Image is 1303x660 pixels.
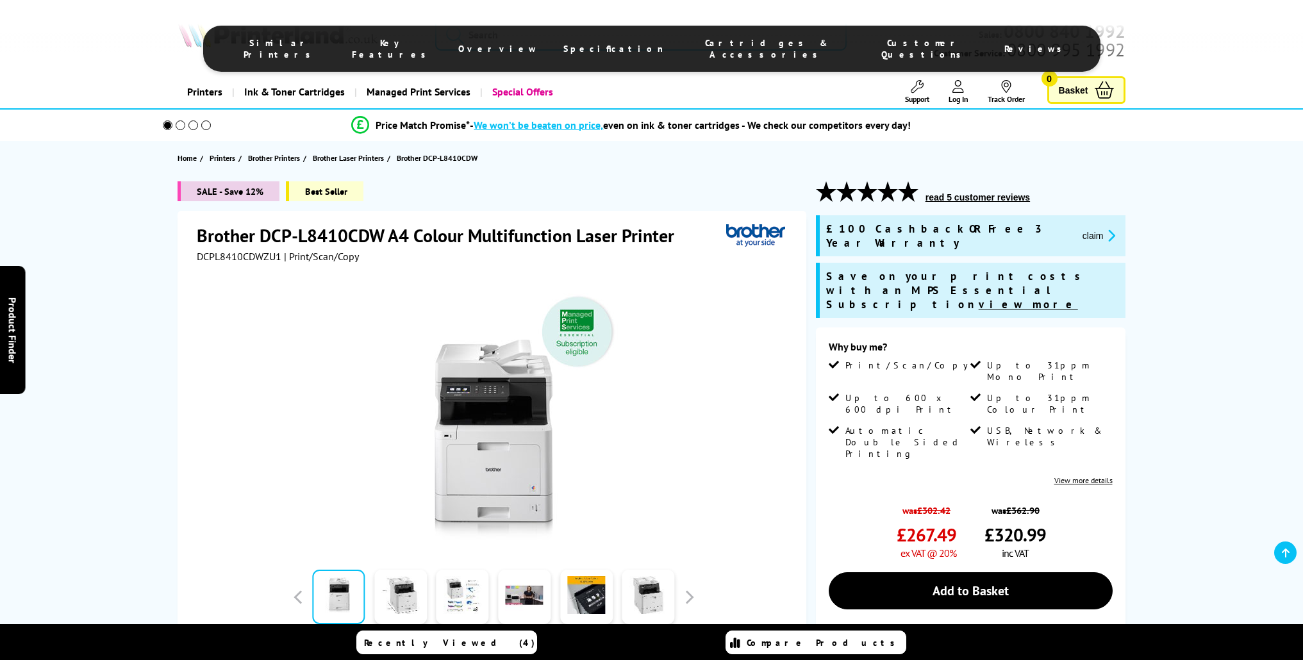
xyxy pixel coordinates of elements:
span: Cartridges & Accessories [689,37,845,60]
span: Reviews [1004,43,1068,54]
button: promo-description [1079,228,1119,243]
span: Up to 600 x 600 dpi Print [845,392,968,415]
li: modal_Promise [145,114,1118,136]
a: Recently Viewed (4) [356,631,537,654]
span: ex VAT @ 20% [900,547,956,559]
a: Add to Basket [829,572,1113,609]
span: Best Seller [286,181,363,201]
a: Managed Print Services [354,76,480,108]
a: Brother Laser Printers [313,151,387,165]
span: Printers [210,151,235,165]
span: Automatic Double Sided Printing [845,425,968,459]
span: Support [905,94,929,104]
span: DCPL8410CDWZU1 [197,250,281,263]
a: Special Offers [480,76,563,108]
a: Brother Printers [248,151,303,165]
span: £320.99 [984,523,1046,547]
a: Ink & Toner Cartridges [232,76,354,108]
span: Basket [1059,81,1088,99]
span: SALE - Save 12% [178,181,279,201]
span: | Print/Scan/Copy [284,250,359,263]
strike: £362.90 [1006,504,1040,516]
span: Up to 31ppm Colour Print [987,392,1109,415]
span: Up to 31ppm Mono Print [987,359,1109,383]
h1: Brother DCP-L8410CDW A4 Colour Multifunction Laser Printer [197,224,687,247]
a: Log In [949,80,968,104]
a: Compare Products [726,631,906,654]
span: Similar Printers [235,37,327,60]
span: 0 [1042,70,1058,87]
span: Brother DCP-L8410CDW [397,151,477,165]
a: Support [905,80,929,104]
span: Specification [563,43,663,54]
span: was [897,498,956,516]
button: read 5 customer reviews [922,192,1034,203]
span: Brother Laser Printers [313,151,384,165]
a: Track Order [988,80,1025,104]
img: Brother DCP-L8410CDW [368,288,619,540]
div: - even on ink & toner cartridges - We check our competitors every day! [470,119,911,131]
a: Brother DCP-L8410CDW [397,151,481,165]
span: Ink & Toner Cartridges [244,76,345,108]
span: was [984,498,1046,516]
span: inc VAT [1002,547,1029,559]
span: £100 Cashback OR Free 3 Year Warranty [826,222,1072,250]
span: USB, Network & Wireless [987,425,1109,448]
span: Product Finder [6,297,19,363]
span: We won’t be beaten on price, [474,119,603,131]
a: View more details [1054,475,1113,485]
a: Printers [178,76,232,108]
a: Basket 0 [1047,76,1125,104]
span: Home [178,151,197,165]
span: Brother Printers [248,151,300,165]
a: Home [178,151,200,165]
span: Recently Viewed (4) [364,637,535,648]
a: Printers [210,151,238,165]
span: £267.49 [897,523,956,547]
img: Brother [726,224,785,247]
span: Key Features [352,37,433,60]
span: Price Match Promise* [376,119,470,131]
u: view more [979,297,1078,311]
span: Compare Products [747,637,902,648]
div: Why buy me? [829,340,1113,359]
span: Customer Questions [870,37,978,60]
span: Overview [458,43,538,54]
span: Save on your print costs with an MPS Essential Subscription [826,269,1086,311]
span: Log In [949,94,968,104]
span: Print/Scan/Copy [845,359,977,371]
strike: £302.42 [917,504,950,516]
